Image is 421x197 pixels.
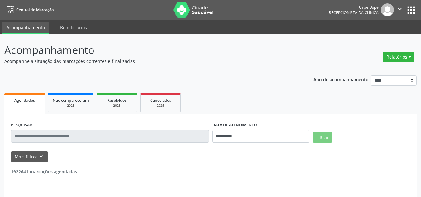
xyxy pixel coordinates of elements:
span: Central de Marcação [16,7,54,12]
p: Acompanhe a situação das marcações correntes e finalizadas [4,58,293,64]
p: Acompanhamento [4,42,293,58]
div: 2025 [53,103,89,108]
span: Recepcionista da clínica [329,10,379,15]
span: Agendados [14,98,35,103]
i:  [396,6,403,12]
a: Beneficiários [56,22,91,33]
a: Central de Marcação [4,5,54,15]
span: Cancelados [150,98,171,103]
i: keyboard_arrow_down [38,153,45,160]
div: 2025 [101,103,132,108]
label: DATA DE ATENDIMENTO [212,120,257,130]
label: PESQUISAR [11,120,32,130]
strong: 1922641 marcações agendadas [11,169,77,175]
button: Mais filtroskeyboard_arrow_down [11,151,48,162]
img: img [381,3,394,16]
button:  [394,3,406,16]
div: 2025 [145,103,176,108]
span: Não compareceram [53,98,89,103]
button: Relatórios [383,52,414,62]
button: apps [406,5,417,16]
a: Acompanhamento [2,22,49,34]
div: Uspe Uspe [329,5,379,10]
button: Filtrar [313,132,332,143]
p: Ano de acompanhamento [313,75,369,83]
span: Resolvidos [107,98,127,103]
